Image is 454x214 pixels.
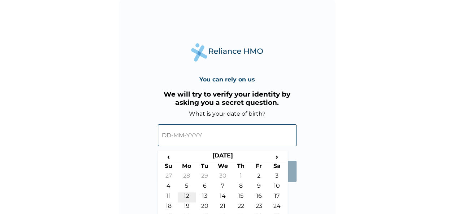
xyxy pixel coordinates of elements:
td: 10 [268,182,286,192]
th: Fr [250,162,268,172]
td: 13 [196,192,214,202]
th: [DATE] [178,152,268,162]
span: ‹ [160,152,178,161]
td: 12 [178,192,196,202]
td: 9 [250,182,268,192]
th: Tu [196,162,214,172]
td: 23 [250,202,268,213]
th: Su [160,162,178,172]
td: 17 [268,192,286,202]
td: 20 [196,202,214,213]
td: 14 [214,192,232,202]
th: Th [232,162,250,172]
td: 5 [178,182,196,192]
td: 3 [268,172,286,182]
td: 19 [178,202,196,213]
td: 24 [268,202,286,213]
td: 7 [214,182,232,192]
td: 15 [232,192,250,202]
th: Mo [178,162,196,172]
input: DD-MM-YYYY [158,124,297,146]
td: 29 [196,172,214,182]
td: 8 [232,182,250,192]
td: 28 [178,172,196,182]
td: 16 [250,192,268,202]
td: 21 [214,202,232,213]
td: 1 [232,172,250,182]
label: What is your date of birth? [189,110,265,117]
td: 30 [214,172,232,182]
th: Sa [268,162,286,172]
td: 18 [160,202,178,213]
span: › [268,152,286,161]
th: We [214,162,232,172]
h3: We will try to verify your identity by asking you a secret question. [158,90,297,107]
td: 11 [160,192,178,202]
img: Reliance Health's Logo [191,43,263,62]
td: 6 [196,182,214,192]
td: 4 [160,182,178,192]
td: 2 [250,172,268,182]
td: 27 [160,172,178,182]
td: 22 [232,202,250,213]
h4: You can rely on us [199,76,255,83]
